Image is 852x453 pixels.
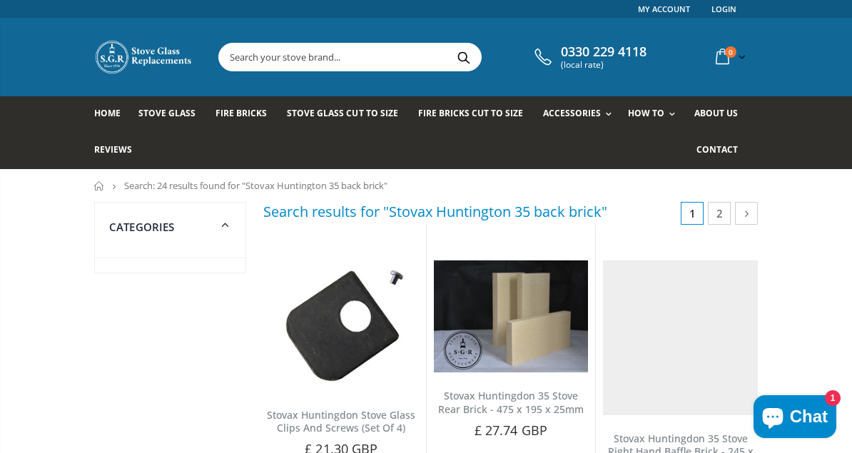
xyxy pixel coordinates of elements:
[267,408,415,435] a: Stovax Huntingdon Stove Glass Clips And Screws (Set Of 4)
[109,220,175,234] span: Categories
[749,395,841,442] inbox-online-store-chat: Shopify online store chat
[708,202,731,225] a: 2
[725,46,736,58] span: 0
[543,107,601,119] span: Accessories
[215,96,278,133] a: Fire Bricks
[264,260,419,392] img: Stovax Huntingdon Stove Glass Clips And Screws
[543,96,619,133] a: Accessories
[710,43,749,71] a: 0
[94,133,143,169] a: Reviews
[138,107,196,119] span: Stove Glass
[94,96,131,133] a: Home
[438,389,584,416] a: Stovax Huntingdon 35 Stove Rear Brick - 475 x 195 x 25mm
[628,107,664,119] span: How To
[628,96,682,133] a: How To
[263,202,607,221] h3: Search results for "Stovax Huntington 35 back brick"
[94,181,105,190] a: Home
[287,107,397,119] span: Stove Glass Cut To Size
[94,143,132,156] span: Reviews
[475,422,547,439] span: £ 27.74 GBP
[696,133,749,169] a: Contact
[219,44,612,71] input: Search your stove brand...
[447,44,480,71] button: Search
[696,143,738,156] span: Contact
[215,107,267,119] span: Fire Bricks
[434,260,589,372] img: Stovax Huntingdon 35 Stove Rear Brick
[124,179,387,192] span: Search: 24 results found for "Stovax Huntington 35 back brick"
[694,96,749,133] a: About us
[418,107,523,119] span: Fire Bricks Cut To Size
[138,96,206,133] a: Stove Glass
[287,96,408,133] a: Stove Glass Cut To Size
[94,107,121,119] span: Home
[694,107,738,119] span: About us
[94,39,194,75] img: Stove Glass Replacement
[681,202,704,225] span: 1
[418,96,534,133] a: Fire Bricks Cut To Size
